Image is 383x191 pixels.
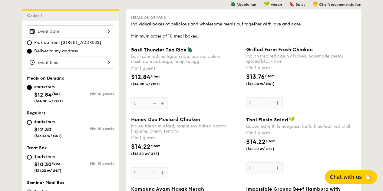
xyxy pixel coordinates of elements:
[246,73,265,81] span: $13.76
[27,85,32,90] input: Starts from$12.84/box($14.00 w/ GST)Min 10 guests
[187,47,193,52] img: icon-vegetarian.fe4039eb.svg
[27,57,114,68] input: Event time
[289,1,295,7] img: icon-spicy.37a8142b.svg
[325,170,377,184] button: Chat with us🦙
[271,2,282,7] span: Vegan
[246,65,356,71] div: Min 1 guests
[52,92,61,96] span: /box
[131,47,187,53] span: Basil Thunder Tea Rice
[330,174,362,180] span: Chat with us
[364,173,372,181] span: 🦙
[34,84,63,89] div: Starts from
[34,40,101,46] span: Pick up from [STREET_ADDRESS]
[246,124,356,129] div: accented with lemongrass, kaffir lime leaf, red chilli
[131,151,172,156] span: ($15.50 w/ GST)
[246,54,356,64] div: indian inspired cajun chicken, housmade pesto, spiced black rice
[34,126,51,133] span: $12.30
[27,145,47,150] span: Treat Box
[246,47,313,52] span: Grilled Farm Fresh Chicken
[131,74,150,81] span: $12.84
[246,138,266,146] span: $14.22
[131,82,172,87] span: ($14.00 w/ GST)
[246,81,287,86] span: ($15.00 w/ GST)
[150,74,160,78] span: /item
[27,49,32,54] input: Deliver to my address
[265,74,275,78] span: /item
[131,135,241,141] div: Min 1 guests
[27,155,32,160] input: Starts from$10.30/box($11.23 w/ GST)Min 10 guests
[34,161,51,168] span: $10.30
[319,2,361,7] span: Chef's recommendation
[131,54,241,64] div: basil scented multigrain rice, braised celery mushroom cabbage, hanjuku egg
[131,123,241,134] div: house-blend mustard, maple soy baked potato, linguine, cherry tomato
[263,1,269,7] img: icon-vegan.f8ff3823.svg
[27,76,64,81] span: Meals on Demand
[266,139,276,143] span: /item
[51,161,60,166] span: /box
[246,147,287,151] span: ($15.50 w/ GST)
[246,117,288,123] span: Thai Fiesta Salad
[34,169,61,173] span: ($11.23 w/ GST)
[34,48,78,54] span: Deliver to my address
[27,13,45,18] span: Order 1
[71,127,114,131] div: Min 10 guests
[131,143,150,150] span: $14.22
[34,154,61,159] div: Starts from
[296,2,305,7] span: Spicy
[34,119,62,124] div: Starts from
[27,120,32,125] input: Starts from$12.30($13.41 w/ GST)Min 10 guests
[131,117,200,122] span: Honey Duo Mustard Chicken
[27,110,45,116] span: Regulars
[27,40,32,45] input: Pick up from [STREET_ADDRESS]
[246,130,356,136] div: Min 1 guests
[131,21,356,39] div: Individual boxes of delicious and wholesome meals put together with love and care. Minimum order ...
[230,1,236,7] img: icon-vegetarian.fe4039eb.svg
[237,2,256,7] span: Vegetarian
[34,99,63,103] span: ($14.00 w/ GST)
[131,65,241,71] div: Min 1 guests
[71,92,114,96] div: Min 10 guests
[312,1,318,7] img: icon-chef-hat.a58ddaea.svg
[34,134,62,138] span: ($13.41 w/ GST)
[27,180,64,185] span: Seminar Meal Box
[131,15,166,20] span: Meals on Demand
[27,25,114,37] input: Event date
[71,161,114,166] div: Min 10 guests
[150,144,160,148] span: /item
[289,117,295,122] img: icon-vegan.f8ff3823.svg
[34,91,52,98] span: $12.84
